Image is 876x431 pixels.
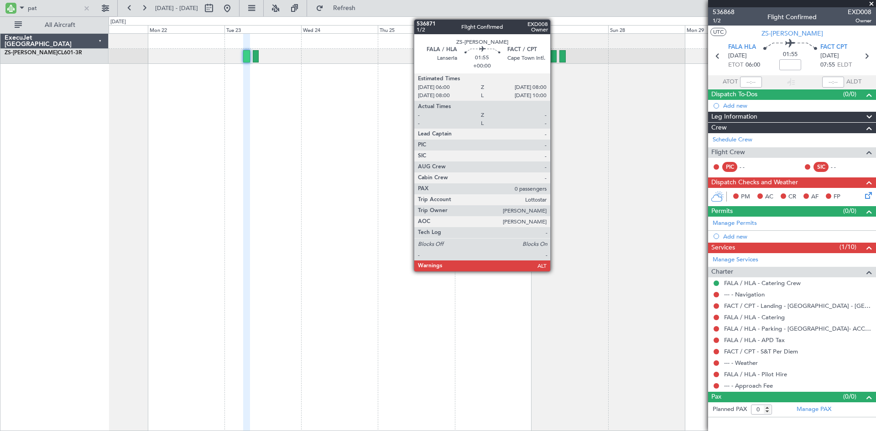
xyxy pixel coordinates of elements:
[724,382,773,389] a: --- - Approach Fee
[834,192,840,202] span: FP
[711,267,733,277] span: Charter
[325,5,364,11] span: Refresh
[820,43,847,52] span: FACT CPT
[848,17,871,25] span: Owner
[224,25,301,33] div: Tue 23
[24,22,96,28] span: All Aircraft
[848,7,871,17] span: EXD008
[713,219,757,228] a: Manage Permits
[713,7,735,17] span: 536868
[301,25,378,33] div: Wed 24
[820,61,835,70] span: 07:55
[797,405,831,414] a: Manage PAX
[724,325,871,332] a: FALA / HLA - Parking - [GEOGRAPHIC_DATA]- ACC # 1800
[532,25,608,33] div: Sat 27
[724,279,801,287] a: FALA / HLA - Catering Crew
[713,135,752,145] a: Schedule Crew
[110,18,126,26] div: [DATE]
[843,392,856,401] span: (0/0)
[723,78,738,87] span: ATOT
[378,25,454,33] div: Thu 25
[711,112,757,122] span: Leg Information
[711,147,745,158] span: Flight Crew
[713,17,735,25] span: 1/2
[820,52,839,61] span: [DATE]
[713,405,747,414] label: Planned PAX
[783,50,798,59] span: 01:55
[10,18,99,32] button: All Aircraft
[728,52,747,61] span: [DATE]
[723,102,871,109] div: Add new
[312,1,366,16] button: Refresh
[740,77,762,88] input: --:--
[724,348,798,355] a: FACT / CPT - S&T Per Diem
[155,4,198,12] span: [DATE] - [DATE]
[724,313,785,321] a: FALA / HLA - Catering
[843,206,856,216] span: (0/0)
[711,392,721,402] span: Pax
[765,192,773,202] span: AC
[711,243,735,253] span: Services
[711,177,798,188] span: Dispatch Checks and Weather
[711,89,757,100] span: Dispatch To-Dos
[724,291,765,298] a: --- - Navigation
[813,162,829,172] div: SIC
[710,28,726,36] button: UTC
[608,25,685,33] div: Sun 28
[846,78,861,87] span: ALDT
[724,359,758,367] a: --- - Weather
[713,255,758,265] a: Manage Services
[5,50,57,56] span: ZS-[PERSON_NAME]
[455,25,532,33] div: Fri 26
[746,61,760,70] span: 06:00
[685,25,761,33] div: Mon 29
[831,163,851,171] div: - -
[711,206,733,217] span: Permits
[811,192,819,202] span: AF
[5,50,82,56] a: ZS-[PERSON_NAME]CL601-3R
[148,25,224,33] div: Mon 22
[728,61,743,70] span: ETOT
[724,336,785,344] a: FALA / HLA - APD Tax
[723,233,871,240] div: Add new
[724,370,787,378] a: FALA / HLA - Pilot Hire
[767,12,817,22] div: Flight Confirmed
[722,162,737,172] div: PIC
[728,43,756,52] span: FALA HLA
[71,25,148,33] div: Sun 21
[740,163,760,171] div: - -
[843,89,856,99] span: (0/0)
[741,192,750,202] span: PM
[761,29,823,38] span: ZS-[PERSON_NAME]
[837,61,852,70] span: ELDT
[839,242,856,252] span: (1/10)
[724,302,871,310] a: FACT / CPT - Landing - [GEOGRAPHIC_DATA] - [GEOGRAPHIC_DATA] International FACT / CPT
[28,1,80,15] input: A/C (Reg. or Type)
[788,192,796,202] span: CR
[711,123,727,133] span: Crew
